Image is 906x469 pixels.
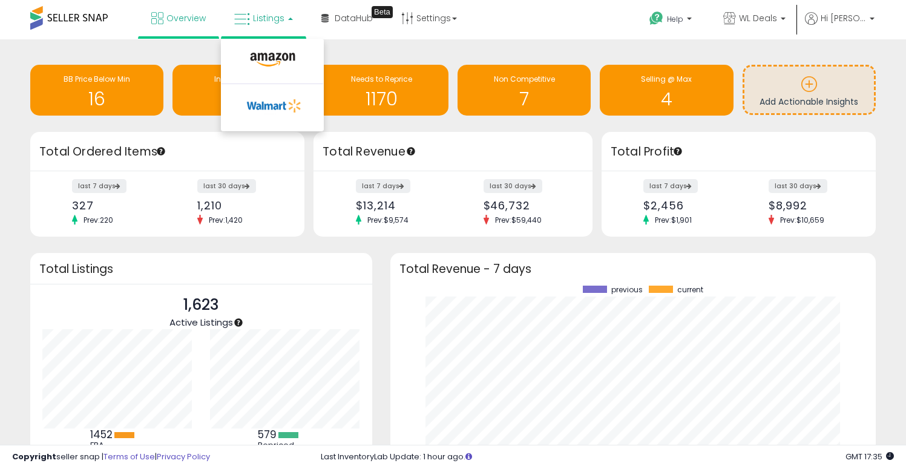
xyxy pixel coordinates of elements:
div: Tooltip anchor [156,146,166,157]
h3: Total Ordered Items [39,143,295,160]
span: Prev: 1,420 [203,215,249,225]
a: Inventory Age 1 [172,65,306,116]
h3: Total Revenue - 7 days [399,264,867,274]
span: DataHub [335,12,373,24]
span: Prev: $9,574 [361,215,415,225]
label: last 30 days [484,179,542,193]
span: 2025-08-10 17:35 GMT [845,451,894,462]
h3: Total Profit [611,143,867,160]
label: last 7 days [72,179,126,193]
h3: Total Listings [39,264,363,274]
div: Tooltip anchor [405,146,416,157]
div: Tooltip anchor [372,6,393,18]
a: Selling @ Max 4 [600,65,733,116]
h1: 1170 [321,89,442,109]
span: Add Actionable Insights [760,96,858,108]
label: last 7 days [643,179,698,193]
i: Get Help [649,11,664,26]
a: Help [640,2,704,39]
span: Hi [PERSON_NAME] [821,12,866,24]
span: Non Competitive [494,74,555,84]
span: BB Price Below Min [64,74,130,84]
a: Terms of Use [103,451,155,462]
span: Prev: $1,901 [649,215,698,225]
span: Active Listings [169,316,233,329]
span: Prev: $10,659 [774,215,830,225]
div: $8,992 [769,199,855,212]
p: 1,623 [169,294,233,316]
div: 1,210 [197,199,283,212]
div: Last InventoryLab Update: 1 hour ago. [321,451,894,463]
div: $2,456 [643,199,729,212]
a: BB Price Below Min 16 [30,65,163,116]
span: Selling @ Max [641,74,692,84]
h1: 4 [606,89,727,109]
h3: Total Revenue [323,143,583,160]
b: 1452 [90,427,113,442]
div: Tooltip anchor [233,317,244,328]
label: last 30 days [769,179,827,193]
label: last 30 days [197,179,256,193]
h1: 1 [179,89,300,109]
span: Inventory Age [214,74,264,84]
a: Needs to Reprice 1170 [315,65,448,116]
span: Help [667,14,683,24]
span: Overview [166,12,206,24]
a: Non Competitive 7 [458,65,591,116]
div: Tooltip anchor [672,146,683,157]
span: current [677,286,703,294]
span: previous [611,286,643,294]
i: Click here to read more about un-synced listings. [465,453,472,461]
div: FBA [90,441,145,450]
div: 327 [72,199,158,212]
span: Needs to Reprice [351,74,412,84]
a: Privacy Policy [157,451,210,462]
h1: 7 [464,89,585,109]
span: WL Deals [739,12,777,24]
div: Repriced [258,441,312,450]
b: 579 [258,427,277,442]
label: last 7 days [356,179,410,193]
div: seller snap | | [12,451,210,463]
strong: Copyright [12,451,56,462]
span: Prev: 220 [77,215,119,225]
span: Listings [253,12,284,24]
a: Hi [PERSON_NAME] [805,12,875,39]
div: $13,214 [356,199,444,212]
a: Add Actionable Insights [744,67,874,113]
h1: 16 [36,89,157,109]
span: Prev: $59,440 [489,215,548,225]
div: $46,732 [484,199,571,212]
